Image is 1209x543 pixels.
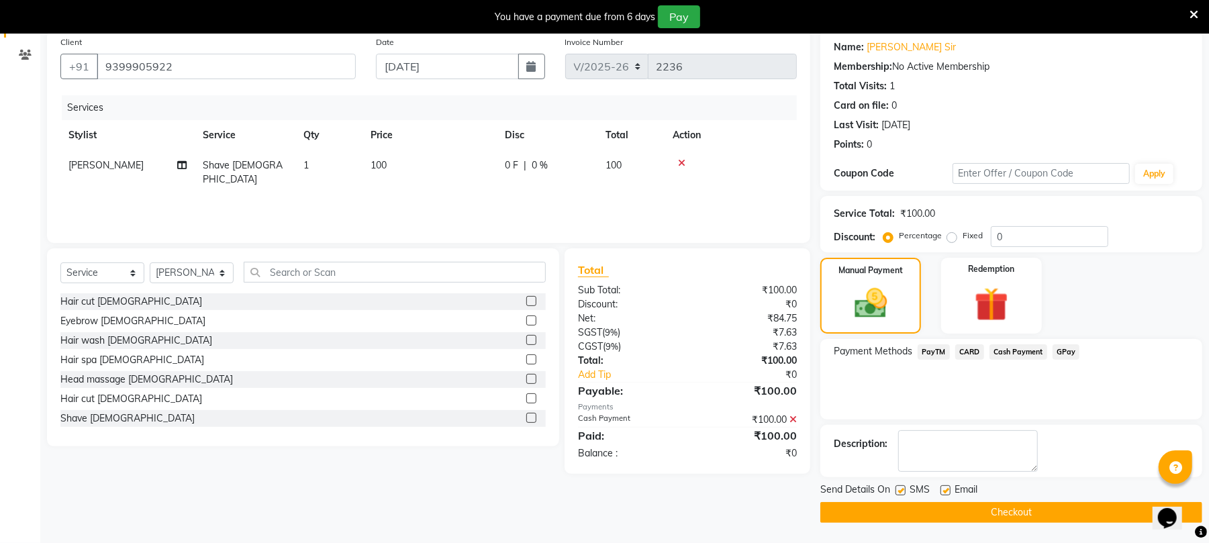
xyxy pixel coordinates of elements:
[568,383,687,399] div: Payable:
[1135,164,1173,184] button: Apply
[568,368,708,382] a: Add Tip
[834,230,875,244] div: Discount:
[578,401,797,413] div: Payments
[376,36,394,48] label: Date
[568,428,687,444] div: Paid:
[867,138,872,152] div: 0
[820,502,1202,523] button: Checkout
[687,354,807,368] div: ₹100.00
[505,158,518,172] span: 0 F
[60,373,233,387] div: Head massage [DEMOGRAPHIC_DATA]
[963,230,983,242] label: Fixed
[244,262,546,283] input: Search or Scan
[578,326,602,338] span: SGST
[955,483,977,499] span: Email
[1153,489,1196,530] iframe: chat widget
[665,120,797,150] th: Action
[687,297,807,311] div: ₹0
[606,159,622,171] span: 100
[68,159,144,171] span: [PERSON_NAME]
[568,446,687,460] div: Balance :
[844,285,898,322] img: _cash.svg
[60,334,212,348] div: Hair wash [DEMOGRAPHIC_DATA]
[687,340,807,354] div: ₹7.63
[60,392,202,406] div: Hair cut [DEMOGRAPHIC_DATA]
[203,159,283,185] span: Shave [DEMOGRAPHIC_DATA]
[568,311,687,326] div: Net:
[97,54,356,79] input: Search by Name/Mobile/Email/Code
[60,295,202,309] div: Hair cut [DEMOGRAPHIC_DATA]
[834,138,864,152] div: Points:
[532,158,548,172] span: 0 %
[62,95,807,120] div: Services
[195,120,295,150] th: Service
[524,158,526,172] span: |
[295,120,362,150] th: Qty
[968,263,1014,275] label: Redemption
[834,40,864,54] div: Name:
[60,314,205,328] div: Eyebrow [DEMOGRAPHIC_DATA]
[687,413,807,427] div: ₹100.00
[708,368,807,382] div: ₹0
[834,60,892,74] div: Membership:
[687,383,807,399] div: ₹100.00
[60,54,98,79] button: +91
[687,428,807,444] div: ₹100.00
[834,166,952,181] div: Coupon Code
[60,120,195,150] th: Stylist
[820,483,890,499] span: Send Details On
[568,297,687,311] div: Discount:
[568,283,687,297] div: Sub Total:
[565,36,624,48] label: Invoice Number
[605,327,618,338] span: 9%
[568,326,687,340] div: ( )
[889,79,895,93] div: 1
[568,354,687,368] div: Total:
[834,60,1189,74] div: No Active Membership
[606,341,618,352] span: 9%
[495,10,655,24] div: You have a payment due from 6 days
[303,159,309,171] span: 1
[834,207,895,221] div: Service Total:
[497,120,597,150] th: Disc
[568,340,687,354] div: ( )
[964,283,1019,326] img: _gift.svg
[834,118,879,132] div: Last Visit:
[687,326,807,340] div: ₹7.63
[881,118,910,132] div: [DATE]
[578,340,603,352] span: CGST
[900,207,935,221] div: ₹100.00
[955,344,984,360] span: CARD
[687,283,807,297] div: ₹100.00
[687,446,807,460] div: ₹0
[834,344,912,358] span: Payment Methods
[918,344,950,360] span: PayTM
[362,120,497,150] th: Price
[834,437,887,451] div: Description:
[899,230,942,242] label: Percentage
[60,411,195,426] div: Shave [DEMOGRAPHIC_DATA]
[60,353,204,367] div: Hair spa [DEMOGRAPHIC_DATA]
[371,159,387,171] span: 100
[953,163,1130,184] input: Enter Offer / Coupon Code
[838,264,903,277] label: Manual Payment
[867,40,956,54] a: [PERSON_NAME] Sir
[687,311,807,326] div: ₹84.75
[578,263,609,277] span: Total
[568,413,687,427] div: Cash Payment
[910,483,930,499] span: SMS
[891,99,897,113] div: 0
[658,5,700,28] button: Pay
[1053,344,1080,360] span: GPay
[834,79,887,93] div: Total Visits:
[597,120,665,150] th: Total
[989,344,1047,360] span: Cash Payment
[834,99,889,113] div: Card on file:
[60,36,82,48] label: Client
